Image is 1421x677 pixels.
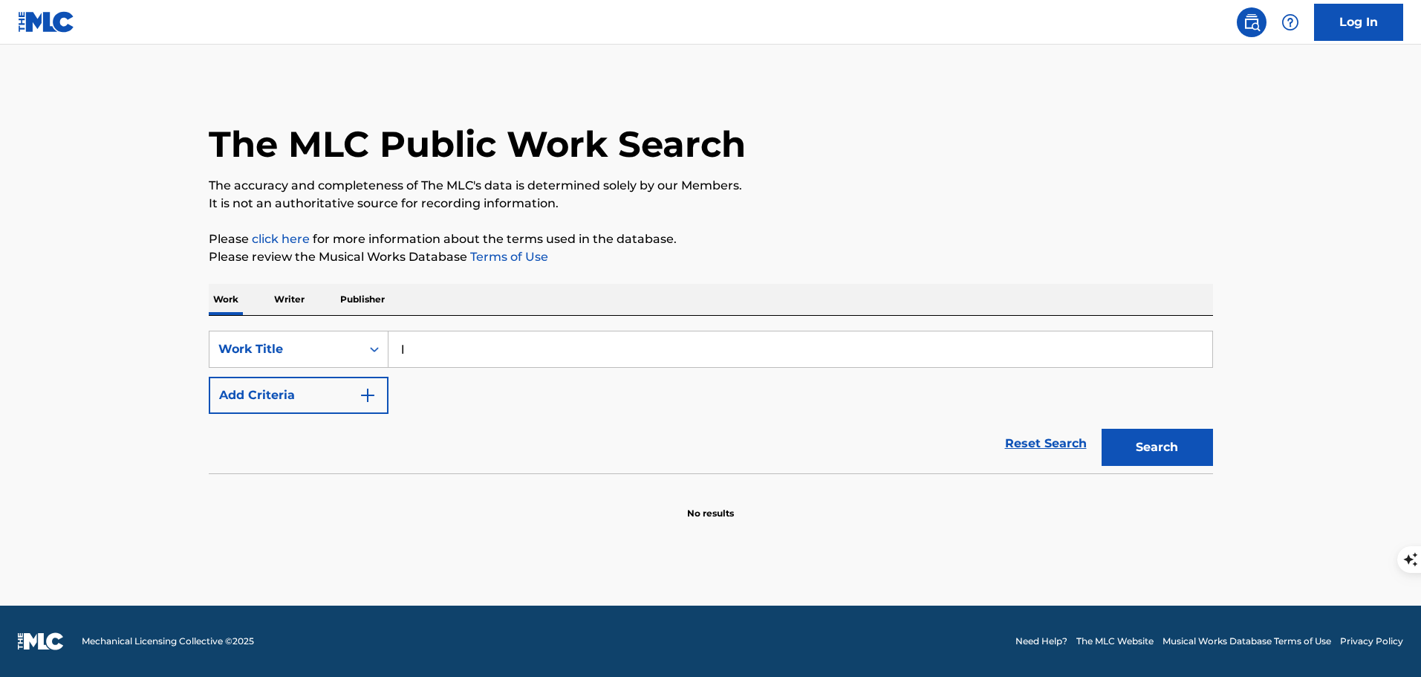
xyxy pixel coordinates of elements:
[209,230,1213,248] p: Please for more information about the terms used in the database.
[209,195,1213,213] p: It is not an authoritative source for recording information.
[209,248,1213,266] p: Please review the Musical Works Database
[218,340,352,358] div: Work Title
[1237,7,1266,37] a: Public Search
[1275,7,1305,37] div: Help
[1163,635,1331,648] a: Musical Works Database Terms of Use
[18,11,75,33] img: MLC Logo
[1340,635,1403,648] a: Privacy Policy
[209,122,746,166] h1: The MLC Public Work Search
[687,489,734,520] p: No results
[270,284,309,315] p: Writer
[1102,429,1213,466] button: Search
[1281,13,1299,31] img: help
[18,632,64,650] img: logo
[82,635,254,648] span: Mechanical Licensing Collective © 2025
[1314,4,1403,41] a: Log In
[209,331,1213,473] form: Search Form
[1347,606,1421,677] iframe: Chat Widget
[1243,13,1261,31] img: search
[209,377,388,414] button: Add Criteria
[1076,635,1154,648] a: The MLC Website
[998,427,1094,460] a: Reset Search
[336,284,389,315] p: Publisher
[209,177,1213,195] p: The accuracy and completeness of The MLC's data is determined solely by our Members.
[209,284,243,315] p: Work
[252,232,310,246] a: click here
[1015,635,1067,648] a: Need Help?
[467,250,548,264] a: Terms of Use
[359,386,377,404] img: 9d2ae6d4665cec9f34b9.svg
